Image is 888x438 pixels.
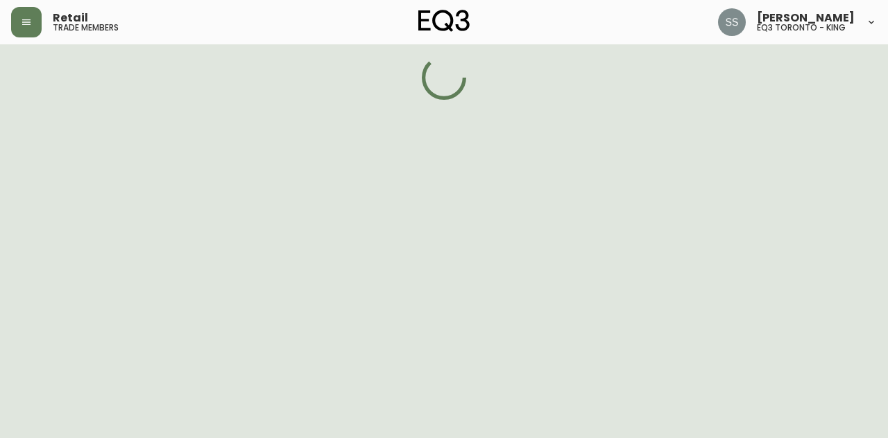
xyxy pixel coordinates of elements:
[757,24,846,32] h5: eq3 toronto - king
[53,12,88,24] span: Retail
[757,12,855,24] span: [PERSON_NAME]
[718,8,746,36] img: f1b6f2cda6f3b51f95337c5892ce6799
[418,10,470,32] img: logo
[53,24,119,32] h5: trade members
